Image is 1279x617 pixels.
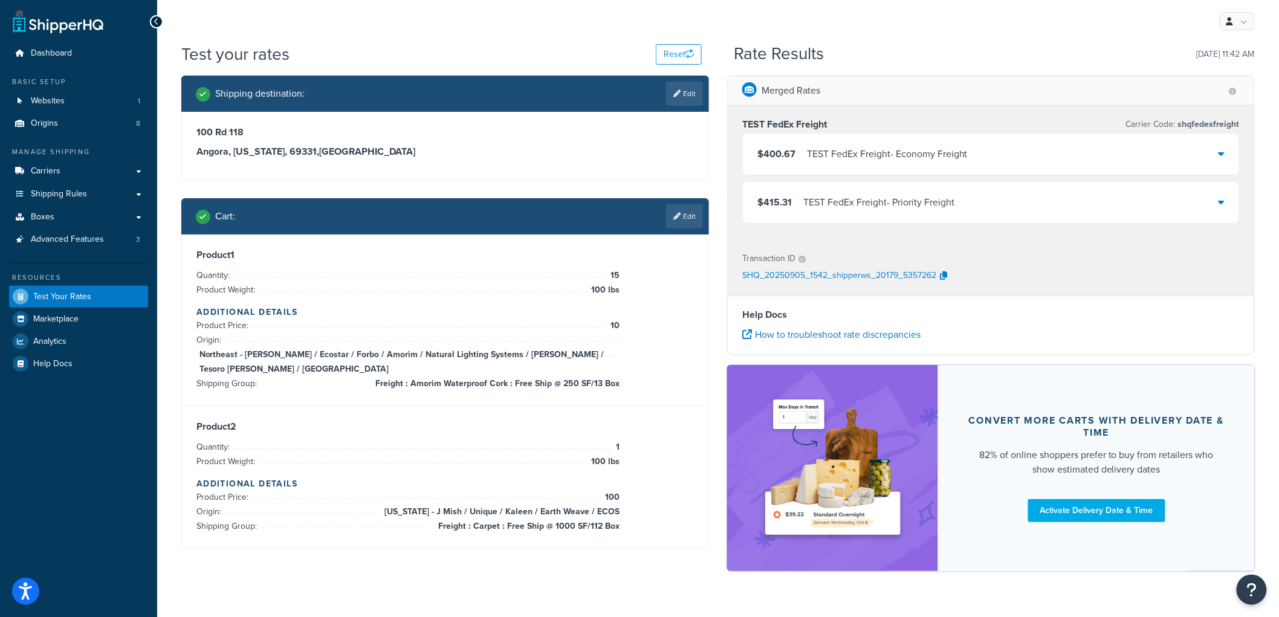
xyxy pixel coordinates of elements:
a: Test Your Rates [9,286,148,308]
span: Advanced Features [31,234,104,245]
span: 1 [138,96,140,106]
span: Freight : Amorim Waterproof Cork : Free Ship @ 250 SF/13 Box [372,376,620,391]
div: Resources [9,273,148,283]
span: 15 [607,268,620,283]
a: How to troubleshoot rate discrepancies [742,328,921,341]
span: Origins [31,118,58,129]
p: Transaction ID [742,250,795,267]
a: Help Docs [9,353,148,375]
h3: TEST FedEx Freight [742,118,827,131]
h3: 100 Rd 118 [196,126,694,138]
a: Analytics [9,331,148,352]
span: Origin: [196,505,224,518]
span: Quantity: [196,441,233,453]
a: Boxes [9,206,148,228]
h2: Shipping destination : [215,88,305,99]
a: Carriers [9,160,148,183]
h3: Angora, [US_STATE], 69331 , [GEOGRAPHIC_DATA] [196,146,694,158]
span: [US_STATE] - J Mish / Unique / Kaleen / Earth Weave / ECOS [381,505,620,519]
a: Edit [666,82,703,106]
h2: Rate Results [734,45,824,63]
span: Marketplace [33,314,79,325]
span: $415.31 [757,195,792,209]
h4: Additional Details [196,477,694,490]
span: 10 [607,318,620,333]
p: Merged Rates [762,82,820,99]
span: Shipping Rules [31,189,87,199]
span: Product Weight: [196,283,258,296]
span: 100 [602,490,620,505]
a: Origins8 [9,112,148,135]
h3: Product 1 [196,249,694,261]
a: Shipping Rules [9,183,148,205]
a: Dashboard [9,42,148,65]
span: Dashboard [31,48,72,59]
span: Product Price: [196,491,251,503]
a: Activate Delivery Date & Time [1028,499,1165,522]
button: Reset [656,44,702,65]
span: Shipping Group: [196,377,260,390]
button: Open Resource Center [1237,575,1267,605]
h1: Test your rates [181,42,290,66]
span: Freight : Carpet : Free Ship @ 1000 SF/112 Box [435,519,620,534]
div: TEST FedEx Freight - Priority Freight [803,194,954,211]
div: TEST FedEx Freight - Economy Freight [807,146,968,163]
span: 3 [136,234,140,245]
span: Product Price: [196,319,251,332]
span: 100 lbs [588,454,620,469]
span: Carriers [31,166,60,176]
a: Marketplace [9,308,148,330]
span: Origin: [196,334,224,346]
h2: Cart : [215,211,235,222]
div: Basic Setup [9,77,148,87]
p: SHQ_20250905_1542_shipperws_20179_5357262 [742,267,936,285]
span: Test Your Rates [33,292,91,302]
span: Shipping Group: [196,520,260,532]
h4: Help Docs [742,308,1240,322]
h4: Additional Details [196,306,694,318]
li: Origins [9,112,148,135]
span: Product Weight: [196,455,258,468]
span: Northeast - [PERSON_NAME] / Ecostar / Forbo / Amorim / Natural Lighting Systems / [PERSON_NAME] /... [196,347,620,376]
a: Advanced Features3 [9,228,148,251]
span: Help Docs [33,359,73,369]
div: Convert more carts with delivery date & time [967,415,1226,439]
span: $400.67 [757,147,795,161]
span: 100 lbs [588,283,620,297]
span: Analytics [33,337,66,347]
div: Manage Shipping [9,147,148,157]
span: Quantity: [196,269,233,282]
li: Websites [9,90,148,112]
span: shqfedexfreight [1176,118,1240,131]
span: 1 [613,440,620,454]
span: Boxes [31,212,54,222]
span: Websites [31,96,65,106]
li: Advanced Features [9,228,148,251]
div: 82% of online shoppers prefer to buy from retailers who show estimated delivery dates [967,448,1226,477]
a: Websites1 [9,90,148,112]
h3: Product 2 [196,421,694,433]
p: Carrier Code: [1126,116,1240,133]
img: feature-image-ddt-36eae7f7280da8017bfb280eaccd9c446f90b1fe08728e4019434db127062ab4.png [757,383,908,553]
span: 8 [136,118,140,129]
a: Edit [666,204,703,228]
p: [DATE] 11:42 AM [1197,46,1255,63]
